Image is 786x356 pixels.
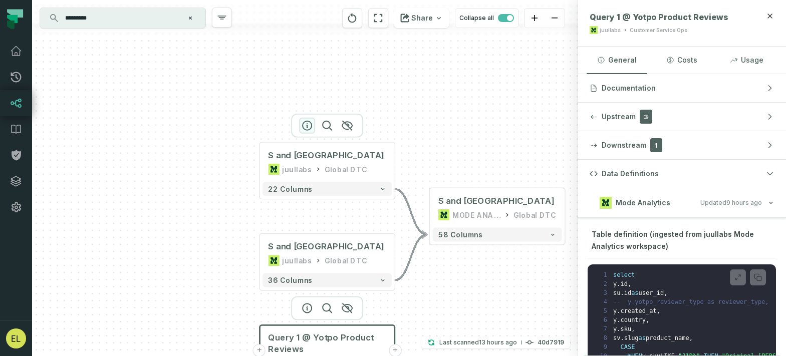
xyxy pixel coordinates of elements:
span: as [631,289,638,296]
div: Global DTC [513,209,557,220]
span: 22 columns [268,185,312,193]
span: Data Definitions [602,169,659,179]
span: , [628,280,631,287]
span: Upstream [602,112,636,122]
span: -- y.yotpo_reviewer_type as reviewer_type, [613,298,769,305]
g: Edge from 4a5515139e4c0941fe488963c51e6e58 to a02153ac105d9093f50ff4f4c1aa2768 [395,234,427,280]
div: juullabs [282,255,312,266]
span: sv [613,334,620,341]
span: Mode Analytics [616,198,670,208]
div: MODE ANALYTICS [452,209,501,220]
button: Clear search query [185,13,195,23]
button: General [587,47,647,74]
span: Documentation [602,83,656,93]
div: juullabs [282,164,312,175]
span: 9 [594,342,613,351]
span: , [664,289,667,296]
span: 1 [594,270,613,279]
span: S and [GEOGRAPHIC_DATA] only) [268,150,408,161]
button: Data Definitions [578,160,786,188]
span: id [620,280,627,287]
span: created_at [620,307,656,314]
span: CASE [620,343,635,350]
span: slug [624,334,639,341]
span: y [613,325,617,332]
p: Last scanned [439,337,517,347]
button: Share [394,8,449,28]
img: avatar of Eddie Lam [6,328,26,348]
span: 6 [594,315,613,324]
span: country [620,316,646,323]
span: user_id [639,289,664,296]
span: 3 [594,288,613,297]
button: zoom out [545,9,565,28]
span: product_name [646,334,689,341]
button: Mode AnalyticsUpdated[DATE] 1:02:53 AM [590,196,774,209]
relative-time: Sep 28, 2025, 8:15 PM PDT [479,338,517,346]
button: Costs [651,47,712,74]
div: WIP Yotpo Reviews (US and UK only) [438,195,557,206]
div: juullabs [600,27,621,34]
span: id [624,289,631,296]
relative-time: Sep 29, 2025, 1:02 AM PDT [726,199,762,206]
span: . [620,289,624,296]
div: Query 2 @ WIP Yotpo Reviews (US and UK only) [268,150,386,161]
span: . [617,307,620,314]
span: 7 [594,324,613,333]
span: su [613,289,620,296]
button: Downstream1 [578,131,786,159]
span: y [613,316,617,323]
span: Query 1 @ Yotpo Product Reviews [590,12,728,22]
span: 1 [650,138,662,152]
span: , [631,325,635,332]
span: Updated [700,199,762,206]
span: , [657,307,660,314]
span: . [617,325,620,332]
span: Query 1 @ Yotpo Product Reviews [268,332,386,354]
span: 5 [594,306,613,315]
div: Query 1 @ WIP Yotpo Reviews (US and UK only) [268,241,386,252]
span: S and [GEOGRAPHIC_DATA] only) [268,241,408,252]
div: Customer Service Ops [630,27,687,34]
span: Downstream [602,140,646,150]
span: select [613,271,635,278]
span: 2 [594,279,613,288]
button: Upstream3 [578,103,786,131]
h4: 40d7919 [538,339,564,345]
span: sku [620,325,631,332]
span: 4 [594,297,613,306]
button: Usage [716,47,777,74]
span: . [620,334,624,341]
span: 58 columns [438,230,482,239]
button: zoom in [525,9,545,28]
span: 3 [640,110,652,124]
div: Global DTC [325,164,368,175]
span: S and [GEOGRAPHIC_DATA] only) [438,195,578,206]
span: , [646,316,649,323]
g: Edge from 36dae7d300fe6fcb0607a56d6e6dcf4d to a02153ac105d9093f50ff4f4c1aa2768 [395,189,427,234]
div: Global DTC [325,255,368,266]
button: Collapse all [455,8,518,28]
button: Last scanned[DATE] 8:15:52 PM40d7919 [421,336,570,348]
span: 36 columns [268,276,312,284]
span: . [617,280,620,287]
span: , [689,334,693,341]
span: y [613,307,617,314]
span: Table definition (ingested from juullabs Mode Analytics workspace) [592,230,754,250]
span: . [617,316,620,323]
button: Documentation [578,74,786,102]
span: y [613,280,617,287]
span: 8 [594,333,613,342]
span: as [639,334,646,341]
